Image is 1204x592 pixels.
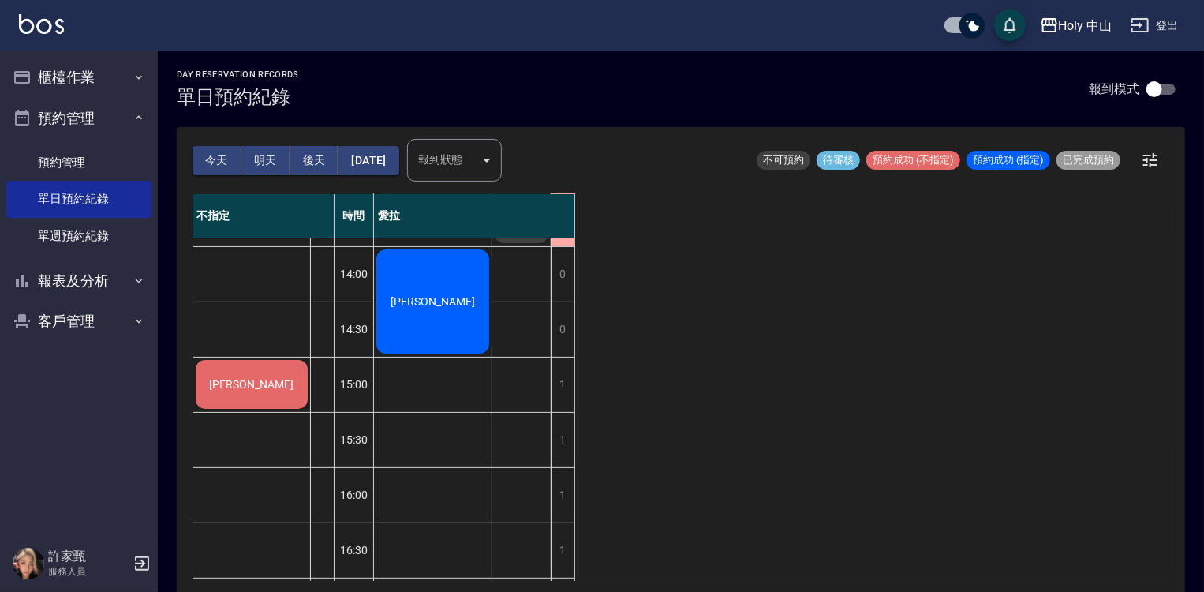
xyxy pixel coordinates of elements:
[757,153,810,167] span: 不可預約
[551,247,574,302] div: 0
[6,218,151,254] a: 單週預約紀錄
[1034,9,1119,42] button: Holy 中山
[19,14,64,34] img: Logo
[335,246,374,302] div: 14:00
[193,194,335,238] div: 不指定
[866,153,960,167] span: 預約成功 (不指定)
[1124,11,1185,40] button: 登出
[551,302,574,357] div: 0
[335,412,374,467] div: 15:30
[335,467,374,523] div: 16:00
[967,153,1050,167] span: 預約成功 (指定)
[338,146,398,175] button: [DATE]
[177,86,299,108] h3: 單日預約紀錄
[193,146,241,175] button: 今天
[48,564,129,579] p: 服務人員
[1059,16,1112,36] div: Holy 中山
[290,146,339,175] button: 後天
[6,301,151,342] button: 客戶管理
[335,302,374,357] div: 14:30
[1056,153,1120,167] span: 已完成預約
[177,69,299,80] h2: day Reservation records
[387,295,478,308] span: [PERSON_NAME]
[335,357,374,412] div: 15:00
[13,548,44,579] img: Person
[551,358,574,412] div: 1
[6,144,151,181] a: 預約管理
[335,194,374,238] div: 時間
[207,378,297,391] span: [PERSON_NAME]
[241,146,290,175] button: 明天
[551,413,574,467] div: 1
[6,260,151,302] button: 報表及分析
[817,153,860,167] span: 待審核
[374,194,575,238] div: 愛拉
[6,57,151,98] button: 櫃檯作業
[6,98,151,139] button: 預約管理
[48,549,129,564] h5: 許家甄
[551,523,574,578] div: 1
[335,523,374,578] div: 16:30
[551,468,574,523] div: 1
[994,9,1026,41] button: save
[1089,81,1139,97] p: 報到模式
[6,181,151,217] a: 單日預約紀錄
